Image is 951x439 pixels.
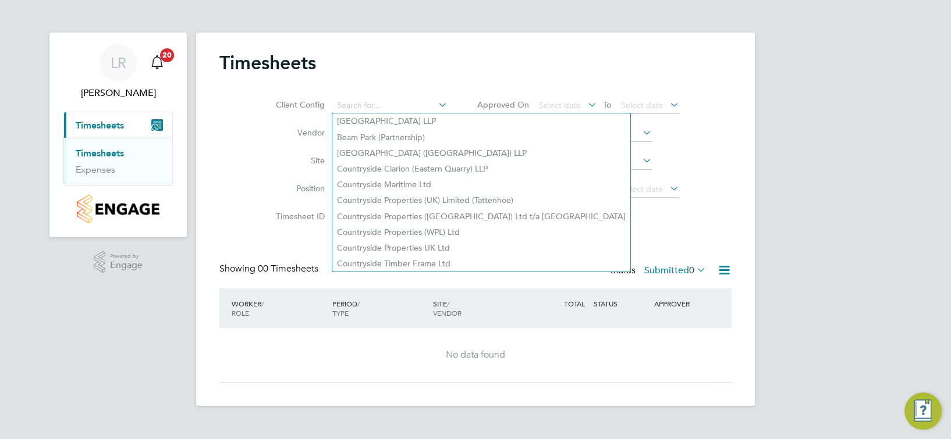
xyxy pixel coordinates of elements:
span: / [261,299,264,308]
li: Countryside Properties UK Ltd [332,240,630,256]
label: Vendor [272,127,325,138]
a: Timesheets [76,148,124,159]
a: 20 [146,44,169,81]
button: Timesheets [64,112,172,138]
button: Engage Resource Center [904,392,942,430]
span: 20 [160,48,174,62]
label: Timesheet ID [272,211,325,222]
span: Lee Roche [63,86,173,100]
li: Countryside Properties ([GEOGRAPHIC_DATA]) Ltd t/a [GEOGRAPHIC_DATA] [332,209,630,224]
span: Select date [621,184,663,194]
div: WORKER [229,293,329,323]
a: Expenses [76,164,115,175]
span: TYPE [332,308,349,317]
span: Select date [621,100,663,110]
span: ROLE [232,308,249,317]
span: Powered by [110,251,143,261]
span: / [447,299,449,308]
li: Countryside Timber Frame Ltd [332,256,630,272]
a: LR[PERSON_NAME] [63,44,173,100]
div: APPROVER [651,293,712,314]
div: Status [611,263,708,279]
input: Search for... [333,98,448,114]
li: Beam Park (Partnership) [332,130,630,145]
span: Timesheets [76,120,124,131]
h2: Timesheets [219,51,316,74]
label: Position [272,183,325,194]
div: No data found [231,349,720,361]
img: countryside-properties-logo-retina.png [77,195,159,223]
label: Client Config [272,99,325,110]
div: STATUS [591,293,651,314]
span: TOTAL [564,299,585,308]
a: Go to home page [63,195,173,223]
li: Countryside Clarion (Eastern Quarry) LLP [332,161,630,177]
div: Showing [219,263,321,275]
li: Countryside Maritime Ltd [332,177,630,192]
span: To [599,97,615,112]
li: Countryside Properties (WPL) Ltd [332,224,630,240]
li: Countryside Properties (UK) Limited (Tattenhoe) [332,192,630,208]
div: SITE [430,293,531,323]
span: LR [111,55,126,70]
nav: Main navigation [49,33,187,237]
li: [GEOGRAPHIC_DATA] ([GEOGRAPHIC_DATA]) LLP [332,145,630,161]
span: VENDOR [433,308,462,317]
span: Engage [110,260,143,270]
div: PERIOD [329,293,430,323]
a: Powered byEngage [94,251,143,273]
li: [GEOGRAPHIC_DATA] LLP [332,113,630,129]
span: 00 Timesheets [258,263,318,274]
label: Approved On [477,99,529,110]
div: Timesheets [64,138,172,185]
span: / [357,299,360,308]
label: Site [272,155,325,166]
span: 0 [689,265,694,276]
span: Select date [539,100,581,110]
label: Submitted [644,265,706,276]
